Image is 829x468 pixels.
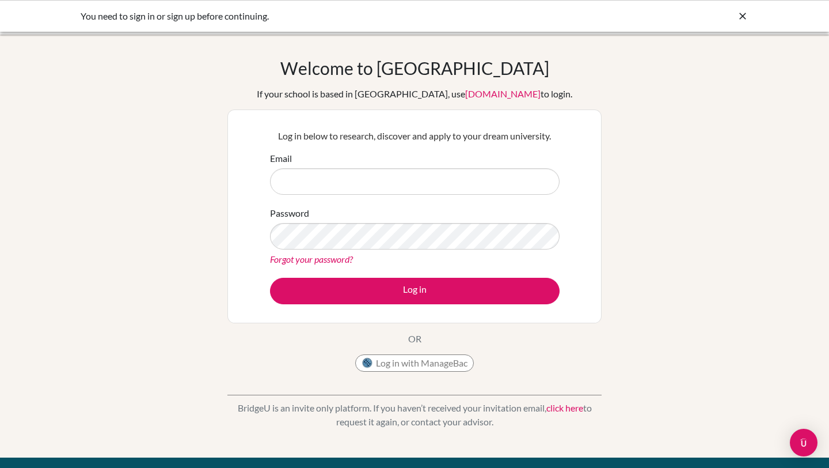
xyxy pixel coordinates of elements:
div: You need to sign in or sign up before continuing. [81,9,576,23]
p: OR [408,332,421,346]
a: Forgot your password? [270,254,353,265]
h1: Welcome to [GEOGRAPHIC_DATA] [280,58,549,78]
p: BridgeU is an invite only platform. If you haven’t received your invitation email, to request it ... [227,401,602,429]
a: click here [546,402,583,413]
div: Open Intercom Messenger [790,429,817,456]
p: Log in below to research, discover and apply to your dream university. [270,129,560,143]
label: Email [270,152,292,165]
div: If your school is based in [GEOGRAPHIC_DATA], use to login. [257,87,572,101]
button: Log in with ManageBac [355,354,474,372]
button: Log in [270,278,560,304]
label: Password [270,206,309,220]
a: [DOMAIN_NAME] [465,88,541,99]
